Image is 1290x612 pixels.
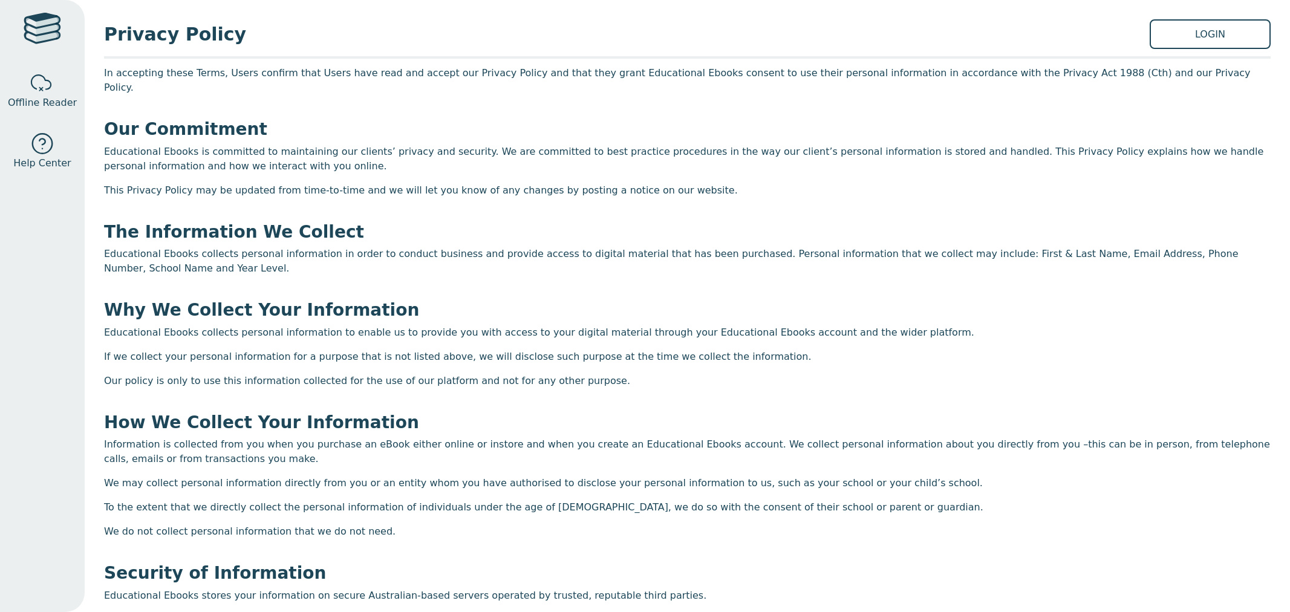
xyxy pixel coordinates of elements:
h3: Why We Collect Your Information [104,300,1271,321]
h3: Security of Information [104,563,1271,584]
span: Privacy Policy [104,21,1150,48]
p: We do not collect personal information that we do not need. [104,524,1271,539]
p: To the extent that we directly collect the personal information of individuals under the age of [... [104,500,1271,515]
p: Educational Ebooks is committed to maintaining our clients’ privacy and security. We are committe... [104,145,1271,174]
span: Offline Reader [8,96,77,110]
h3: How We Collect Your Information [104,412,1271,433]
p: Educational Ebooks stores your information on secure Australian-based servers operated by trusted... [104,588,1271,603]
p: Information is collected from you when you purchase an eBook either online or instore and when yo... [104,437,1271,466]
p: If we collect your personal information for a purpose that is not listed above, we will disclose ... [104,350,1271,364]
h3: The Information We Collect [104,222,1271,243]
p: In accepting these Terms, Users confirm that Users have read and accept our Privacy Policy and th... [104,66,1271,95]
p: Educational Ebooks collects personal information in order to conduct business and provide access ... [104,247,1271,276]
h3: Our Commitment [104,119,1271,140]
p: We may collect personal information directly from you or an entity whom you have authorised to di... [104,476,1271,490]
a: LOGIN [1150,19,1271,49]
p: Educational Ebooks collects personal information to enable us to provide you with access to your ... [104,325,1271,340]
p: Our policy is only to use this information collected for the use of our platform and not for any ... [104,374,1271,388]
span: Help Center [13,156,71,171]
p: This Privacy Policy may be updated from time-to-time and we will let you know of any changes by p... [104,183,1271,198]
